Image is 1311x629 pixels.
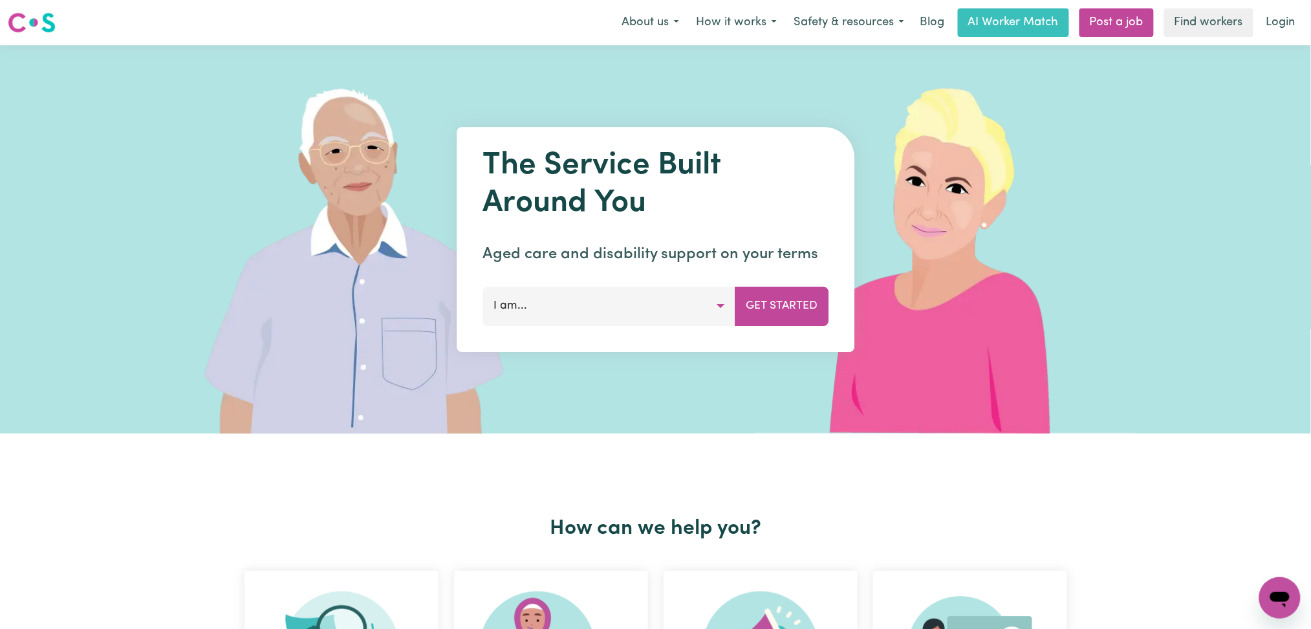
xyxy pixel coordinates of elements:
[613,9,688,36] button: About us
[1259,577,1301,619] iframe: Button to launch messaging window
[237,516,1075,541] h2: How can we help you?
[8,11,56,34] img: Careseekers logo
[1259,8,1303,37] a: Login
[1079,8,1154,37] a: Post a job
[913,8,953,37] a: Blog
[482,148,829,222] h1: The Service Built Around You
[8,8,56,38] a: Careseekers logo
[785,9,913,36] button: Safety & resources
[958,8,1069,37] a: AI Worker Match
[1164,8,1253,37] a: Find workers
[482,243,829,266] p: Aged care and disability support on your terms
[482,287,735,326] button: I am...
[735,287,829,326] button: Get Started
[688,9,785,36] button: How it works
